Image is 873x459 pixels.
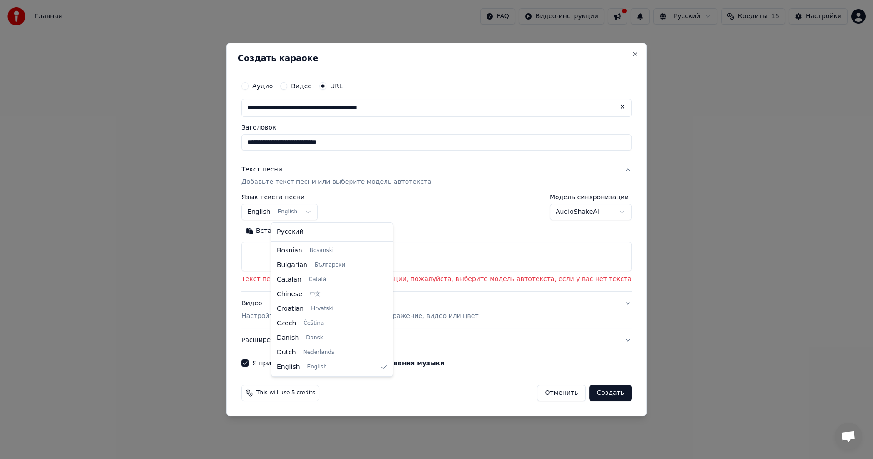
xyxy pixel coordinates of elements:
[277,275,301,284] span: Catalan
[277,333,299,343] span: Danish
[277,319,296,328] span: Czech
[310,247,334,254] span: Bosanski
[277,290,302,299] span: Chinese
[315,262,345,269] span: Български
[310,291,321,298] span: 中文
[277,304,304,313] span: Croatian
[277,227,304,237] span: Русский
[303,349,334,356] span: Nederlands
[277,246,302,255] span: Bosnian
[277,261,307,270] span: Bulgarian
[306,334,323,342] span: Dansk
[311,305,334,313] span: Hrvatski
[303,320,324,327] span: Čeština
[277,348,296,357] span: Dutch
[309,276,326,283] span: Català
[277,363,300,372] span: English
[307,363,327,371] span: English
